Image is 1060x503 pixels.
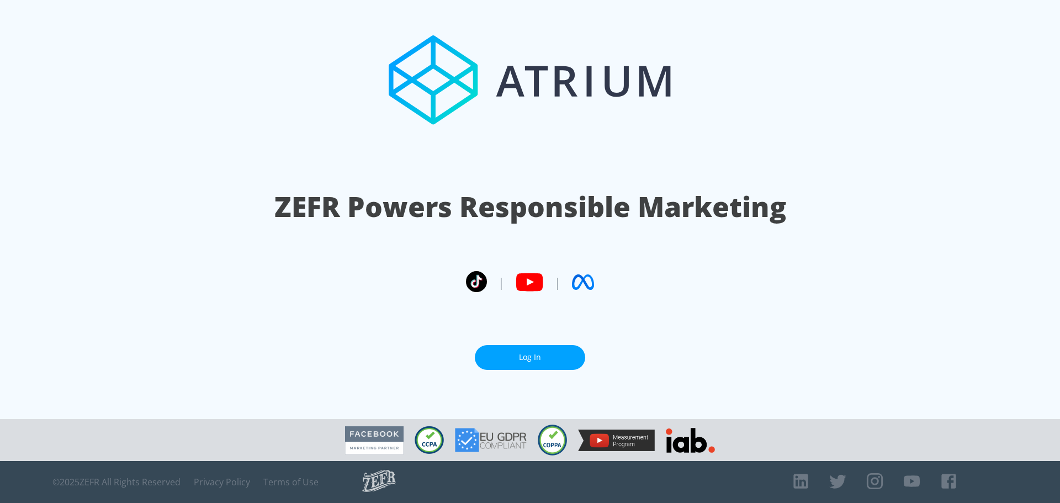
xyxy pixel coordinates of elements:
img: GDPR Compliant [455,428,527,452]
span: © 2025 ZEFR All Rights Reserved [52,476,181,488]
a: Log In [475,345,585,370]
a: Privacy Policy [194,476,250,488]
img: YouTube Measurement Program [578,430,655,451]
h1: ZEFR Powers Responsible Marketing [274,188,786,226]
a: Terms of Use [263,476,319,488]
span: | [498,274,505,290]
span: | [554,274,561,290]
img: CCPA Compliant [415,426,444,454]
img: Facebook Marketing Partner [345,426,404,454]
img: IAB [666,428,715,453]
img: COPPA Compliant [538,425,567,456]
